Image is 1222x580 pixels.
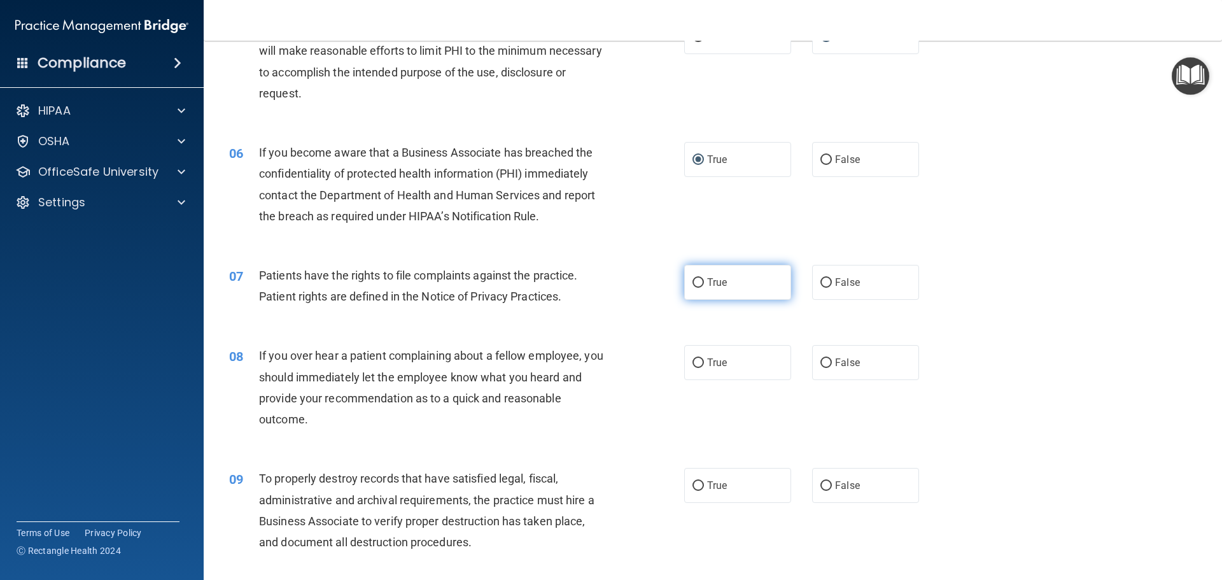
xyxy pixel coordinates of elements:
[692,155,704,165] input: True
[820,358,832,368] input: False
[835,153,860,166] span: False
[15,134,185,149] a: OSHA
[38,54,126,72] h4: Compliance
[15,164,185,180] a: OfficeSafe University
[38,164,158,180] p: OfficeSafe University
[15,195,185,210] a: Settings
[85,527,142,539] a: Privacy Policy
[835,276,860,288] span: False
[707,153,727,166] span: True
[707,357,727,369] span: True
[1172,57,1209,95] button: Open Resource Center
[259,472,594,549] span: To properly destroy records that have satisfied legal, fiscal, administrative and archival requir...
[259,269,578,303] span: Patients have the rights to file complaints against the practice. Patient rights are defined in t...
[229,349,243,364] span: 08
[229,269,243,284] span: 07
[17,527,69,539] a: Terms of Use
[692,278,704,288] input: True
[820,155,832,165] input: False
[835,357,860,369] span: False
[38,134,70,149] p: OSHA
[259,349,603,426] span: If you over hear a patient complaining about a fellow employee, you should immediately let the em...
[259,23,603,100] span: The Minimum Necessary Rule means that when disclosing PHI, you will make reasonable efforts to li...
[820,278,832,288] input: False
[707,479,727,492] span: True
[820,481,832,491] input: False
[707,276,727,288] span: True
[692,358,704,368] input: True
[17,544,121,557] span: Ⓒ Rectangle Health 2024
[229,146,243,161] span: 06
[15,103,185,118] a: HIPAA
[38,103,71,118] p: HIPAA
[259,146,595,223] span: If you become aware that a Business Associate has breached the confidentiality of protected healt...
[38,195,85,210] p: Settings
[835,479,860,492] span: False
[15,13,188,39] img: PMB logo
[229,472,243,487] span: 09
[692,481,704,491] input: True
